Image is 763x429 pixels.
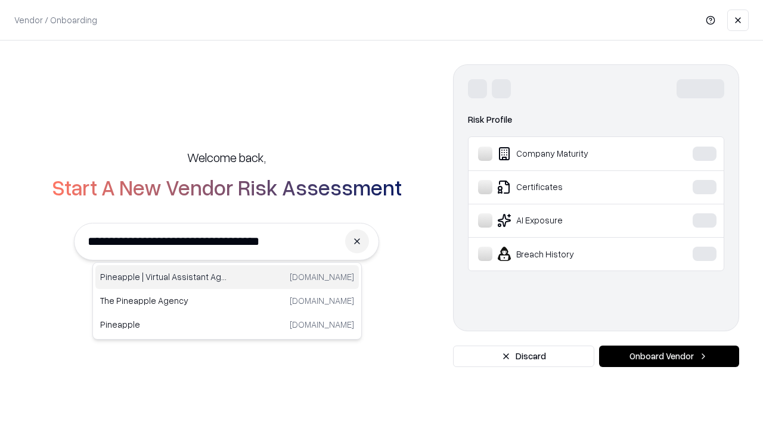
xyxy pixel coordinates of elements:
p: Pineapple | Virtual Assistant Agency [100,271,227,283]
p: Pineapple [100,318,227,331]
button: Discard [453,346,594,367]
h5: Welcome back, [187,149,266,166]
p: Vendor / Onboarding [14,14,97,26]
div: Certificates [478,180,656,194]
button: Onboard Vendor [599,346,739,367]
div: Company Maturity [478,147,656,161]
div: AI Exposure [478,213,656,228]
div: Breach History [478,247,656,261]
p: [DOMAIN_NAME] [290,318,354,331]
p: [DOMAIN_NAME] [290,294,354,307]
p: The Pineapple Agency [100,294,227,307]
div: Risk Profile [468,113,724,127]
div: Suggestions [92,262,362,340]
p: [DOMAIN_NAME] [290,271,354,283]
h2: Start A New Vendor Risk Assessment [52,175,402,199]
